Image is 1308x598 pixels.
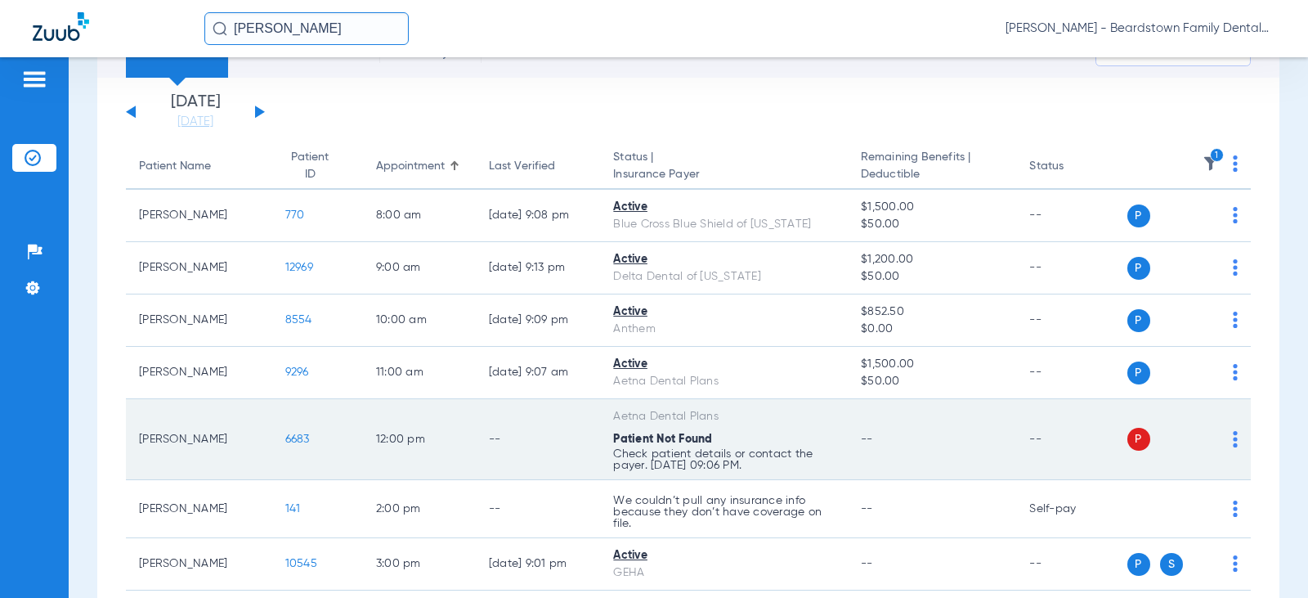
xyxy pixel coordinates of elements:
td: 9:00 AM [363,242,476,295]
td: 3:00 PM [363,538,476,591]
span: 141 [285,503,301,515]
span: -- [861,503,873,515]
div: Active [613,303,835,321]
td: 2:00 PM [363,480,476,538]
div: Delta Dental of [US_STATE] [613,268,835,286]
img: Search Icon [213,21,227,36]
div: Patient Name [139,158,259,175]
td: -- [1016,190,1127,242]
td: [DATE] 9:08 PM [476,190,601,242]
td: [PERSON_NAME] [126,347,272,399]
input: Search for patients [204,12,409,45]
div: Active [613,547,835,564]
span: 12969 [285,262,313,273]
img: group-dot-blue.svg [1233,555,1238,572]
img: group-dot-blue.svg [1233,207,1238,223]
img: hamburger-icon [21,70,47,89]
span: 6683 [285,434,310,445]
td: -- [476,399,601,480]
td: -- [1016,295,1127,347]
div: Patient ID [285,149,350,183]
td: -- [476,480,601,538]
div: Active [613,356,835,373]
img: Zuub Logo [33,12,89,41]
div: Last Verified [489,158,588,175]
td: Self-pay [1016,480,1127,538]
td: 12:00 PM [363,399,476,480]
div: Active [613,199,835,216]
td: [PERSON_NAME] [126,480,272,538]
img: group-dot-blue.svg [1233,431,1238,447]
img: group-dot-blue.svg [1233,155,1238,172]
td: [DATE] 9:09 PM [476,295,601,347]
div: Appointment [376,158,463,175]
span: Deductible [861,166,1003,183]
td: -- [1016,242,1127,295]
td: [PERSON_NAME] [126,399,272,480]
td: [PERSON_NAME] [126,538,272,591]
span: P [1127,362,1150,384]
span: P [1127,553,1150,576]
img: group-dot-blue.svg [1233,312,1238,328]
span: $1,200.00 [861,251,1003,268]
th: Status | [600,144,848,190]
span: S [1160,553,1183,576]
span: Patient Not Found [613,434,712,445]
div: Blue Cross Blue Shield of [US_STATE] [613,216,835,233]
span: 770 [285,209,305,221]
td: [PERSON_NAME] [126,190,272,242]
div: Aetna Dental Plans [613,373,835,390]
span: 10545 [285,558,317,569]
img: group-dot-blue.svg [1233,259,1238,276]
span: $852.50 [861,303,1003,321]
p: We couldn’t pull any insurance info because they don’t have coverage on file. [613,495,835,529]
span: [PERSON_NAME] - Beardstown Family Dental [1006,20,1275,37]
span: 8554 [285,314,312,326]
span: Insurance Payer [613,166,835,183]
th: Remaining Benefits | [848,144,1016,190]
span: $0.00 [861,321,1003,338]
img: filter.svg [1203,155,1219,172]
td: -- [1016,399,1127,480]
td: -- [1016,347,1127,399]
div: Appointment [376,158,445,175]
div: Patient Name [139,158,211,175]
span: -- [861,434,873,445]
span: 9296 [285,366,309,378]
img: group-dot-blue.svg [1233,501,1238,517]
span: P [1127,428,1150,451]
div: GEHA [613,564,835,582]
span: $50.00 [861,216,1003,233]
li: [DATE] [146,94,244,130]
span: $50.00 [861,268,1003,286]
div: Anthem [613,321,835,338]
td: [DATE] 9:07 AM [476,347,601,399]
i: 1 [1210,148,1225,163]
div: Patient ID [285,149,335,183]
span: $50.00 [861,373,1003,390]
span: P [1127,257,1150,280]
div: Aetna Dental Plans [613,408,835,425]
p: Check patient details or contact the payer. [DATE] 09:06 PM. [613,448,835,471]
td: 11:00 AM [363,347,476,399]
td: 8:00 AM [363,190,476,242]
div: Active [613,251,835,268]
img: group-dot-blue.svg [1233,364,1238,380]
a: [DATE] [146,114,244,130]
span: $1,500.00 [861,356,1003,373]
td: [DATE] 9:01 PM [476,538,601,591]
td: -- [1016,538,1127,591]
td: [PERSON_NAME] [126,295,272,347]
div: Last Verified [489,158,555,175]
td: [DATE] 9:13 PM [476,242,601,295]
span: P [1127,309,1150,332]
span: -- [861,558,873,569]
span: P [1127,205,1150,227]
td: 10:00 AM [363,295,476,347]
th: Status [1016,144,1127,190]
td: [PERSON_NAME] [126,242,272,295]
span: $1,500.00 [861,199,1003,216]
